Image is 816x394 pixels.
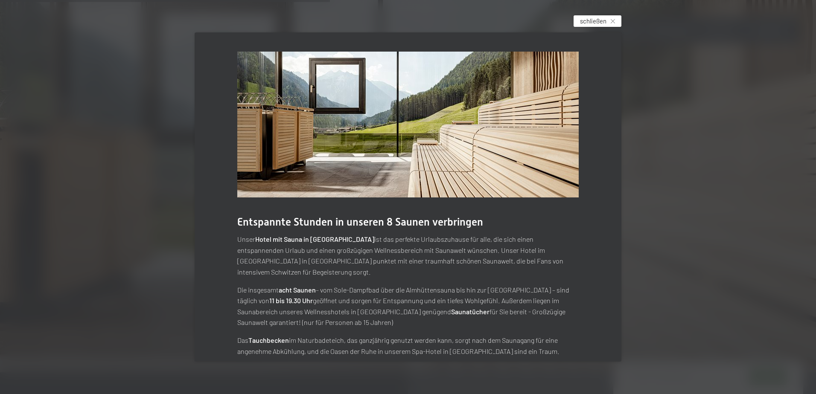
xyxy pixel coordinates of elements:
[237,52,579,197] img: Wellnesshotels - Sauna - Entspannung - Ahrntal
[255,235,374,243] strong: Hotel mit Sauna in [GEOGRAPHIC_DATA]
[237,216,483,228] span: Entspannte Stunden in unseren 8 Saunen verbringen
[237,335,579,356] p: Das im Naturbadeteich, das ganzjährig genutzt werden kann, sorgt nach dem Saunagang für eine ange...
[451,307,490,316] strong: Saunatücher
[248,336,289,344] strong: Tauchbecken
[237,284,579,328] p: Die insgesamt – vom Sole-Dampfbad über die Almhüttensauna bis hin zur [GEOGRAPHIC_DATA] – sind tä...
[237,234,579,277] p: Unser ist das perfekte Urlaubszuhause für alle, die sich einen entspannenden Urlaub und einen gro...
[580,17,606,26] span: schließen
[279,286,316,294] strong: acht Saunen
[269,296,313,304] strong: 11 bis 19.30 Uhr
